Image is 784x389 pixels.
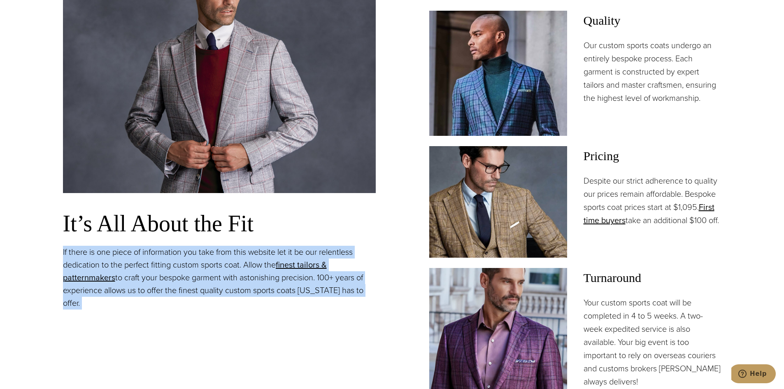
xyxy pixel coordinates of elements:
[63,210,376,238] h3: It’s All About the Fit
[584,201,714,226] a: First time buyers
[584,296,721,388] p: Your custom sports coat will be completed in 4 to 5 weeks. A two-week expedited service is also a...
[584,268,721,288] span: Turnaround
[429,146,567,257] img: Client in green custom tailored sportscoat with blue subtle windowpane, vest, dress shirt and pal...
[63,246,376,310] p: If there is one piece of information you take from this website let it be our relentless dedicati...
[63,259,327,284] a: finest tailors & patternmakers
[584,174,721,227] p: Despite our strict adherence to quality our prices remain affordable. Bespoke sports coat prices ...
[584,11,721,30] span: Quality
[584,146,721,166] span: Pricing
[584,39,721,105] p: Our custom sports coats undergo an entirely bespoke process. Each garment is constructed by exper...
[731,364,776,385] iframe: Opens a widget where you can chat to one of our agents
[429,11,567,136] img: Client in blue custom made Loro Piana sportscoat with navy windowpane and navy sweater.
